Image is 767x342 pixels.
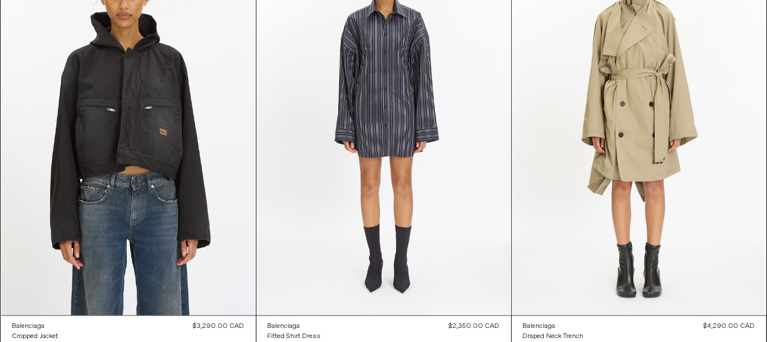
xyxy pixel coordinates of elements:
a: Cropped Jacket [12,332,59,342]
div: Balenciaga [12,322,45,332]
div: $4,290.00 CAD [704,322,755,332]
a: Balenciaga [268,322,321,332]
div: Balenciaga [268,322,300,332]
a: Draped Neck Trench [523,332,584,342]
a: Balenciaga [12,322,59,332]
a: Fitted Shirt Dress [268,332,321,342]
div: $3,290.00 CAD [193,322,245,332]
div: $2,350.00 CAD [449,322,500,332]
a: Balenciaga [523,322,584,332]
div: Balenciaga [523,322,556,332]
